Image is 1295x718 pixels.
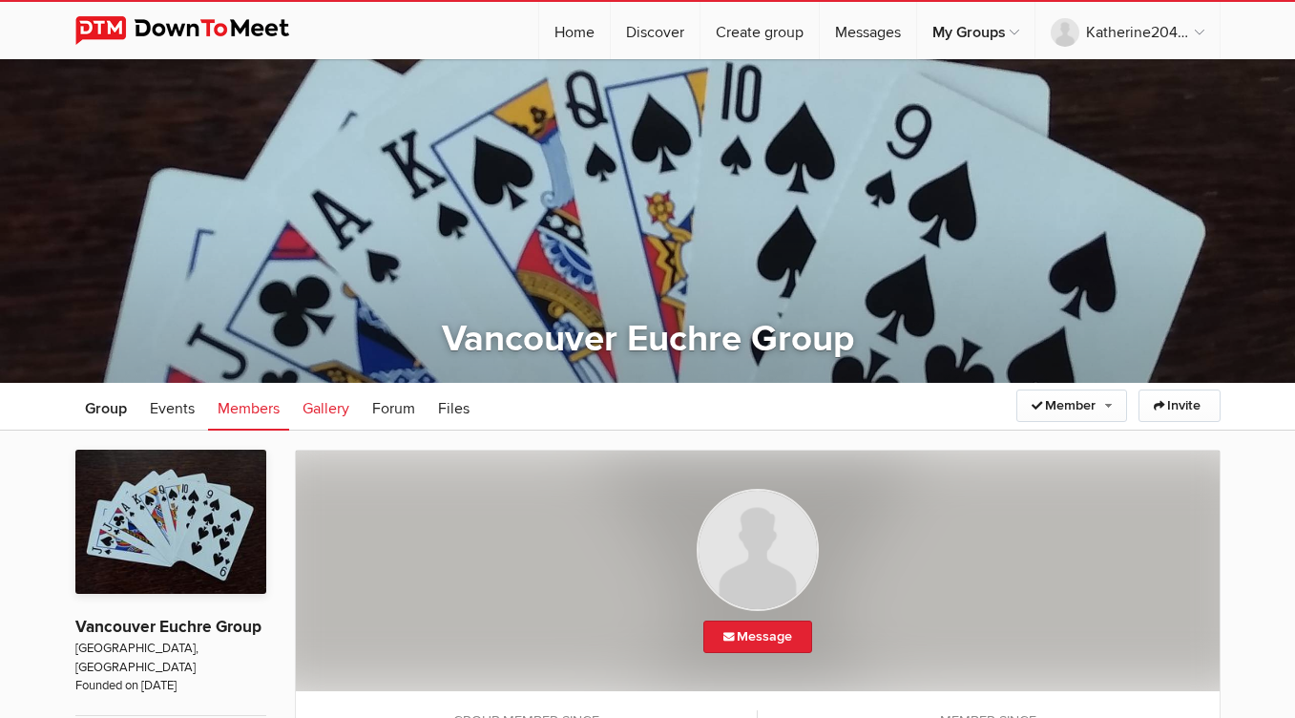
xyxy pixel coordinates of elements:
[218,399,280,418] span: Members
[303,399,349,418] span: Gallery
[703,621,812,653] a: Message
[442,317,854,361] a: Vancouver Euchre Group
[917,2,1034,59] a: My Groups
[700,2,819,59] a: Create group
[75,640,266,677] span: [GEOGRAPHIC_DATA], [GEOGRAPHIC_DATA]
[75,383,136,431] a: Group
[820,2,916,59] a: Messages
[75,16,319,45] img: DownToMeet
[363,383,425,431] a: Forum
[150,399,195,418] span: Events
[75,617,261,637] a: Vancouver Euchre Group
[75,677,266,695] span: Founded on [DATE]
[438,399,470,418] span: Files
[611,2,700,59] a: Discover
[372,399,415,418] span: Forum
[539,2,610,59] a: Home
[1035,2,1220,59] a: Katherine20427
[1138,390,1221,422] a: Invite
[293,383,359,431] a: Gallery
[1016,390,1127,422] a: Member
[85,399,127,418] span: Group
[75,450,266,594] img: Vancouver Euchre Group
[208,383,289,431] a: Members
[428,383,479,431] a: Files
[140,383,204,431] a: Events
